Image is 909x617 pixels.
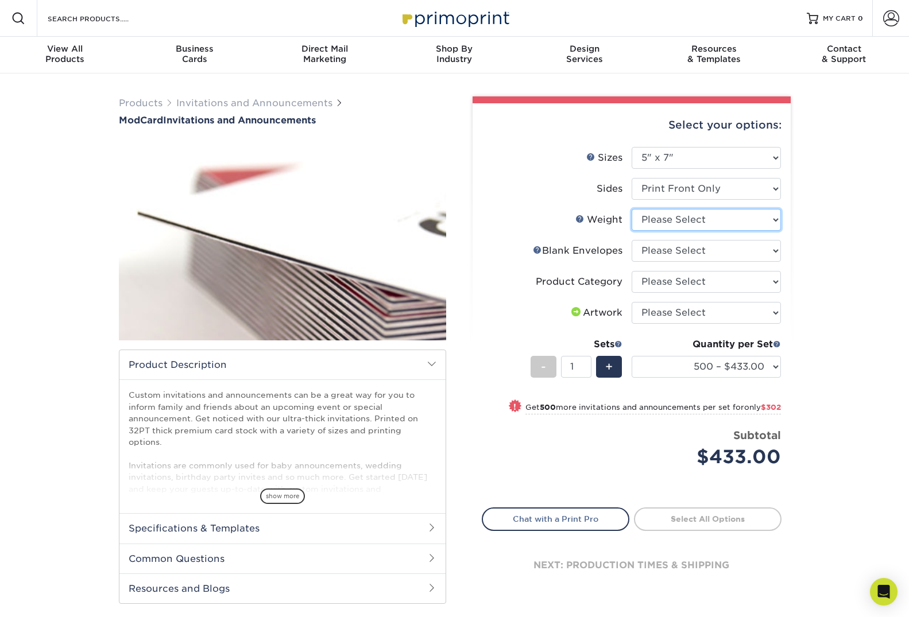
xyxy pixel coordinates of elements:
span: Design [520,44,649,54]
a: Products [119,98,163,108]
div: Services [520,44,649,64]
a: Select All Options [634,507,782,530]
div: Blank Envelopes [533,244,622,258]
div: & Templates [649,44,779,64]
img: ModCard 01 [119,127,446,353]
a: Shop ByIndustry [389,37,519,73]
span: MY CART [823,14,856,24]
span: Contact [779,44,909,54]
span: 0 [858,14,863,22]
div: & Support [779,44,909,64]
span: + [605,358,613,375]
div: Quantity per Set [632,337,781,351]
a: ModCardInvitations and Announcements [119,115,446,126]
div: Cards [130,44,260,64]
div: Industry [389,44,519,64]
a: DesignServices [520,37,649,73]
input: SEARCH PRODUCTS..... [47,11,158,25]
iframe: Google Customer Reviews [3,582,98,613]
strong: Subtotal [733,429,781,441]
span: Direct Mail [260,44,389,54]
div: next: production times & shipping [482,531,782,600]
span: - [541,358,546,375]
div: $433.00 [640,443,781,471]
span: ! [513,401,516,413]
h2: Product Description [119,350,446,379]
a: Resources& Templates [649,37,779,73]
div: Open Intercom Messenger [870,578,898,606]
div: Sets [531,337,622,351]
strong: 500 [540,403,556,412]
div: Marketing [260,44,389,64]
div: Weight [575,213,622,227]
h2: Common Questions [119,544,446,573]
span: $302 [761,403,781,412]
img: Primoprint [397,6,512,30]
div: Sizes [586,151,622,165]
small: Get more invitations and announcements per set for [525,403,781,414]
a: Invitations and Announcements [176,98,332,108]
a: BusinessCards [130,37,260,73]
span: Resources [649,44,779,54]
span: Business [130,44,260,54]
span: ModCard [119,115,163,126]
h2: Resources and Blogs [119,573,446,603]
span: only [744,403,781,412]
div: Artwork [569,306,622,320]
span: Shop By [389,44,519,54]
p: Custom invitations and announcements can be a great way for you to inform family and friends abou... [129,389,436,541]
h1: Invitations and Announcements [119,115,446,126]
span: show more [260,488,305,504]
a: Chat with a Print Pro [482,507,629,530]
div: Sides [597,182,622,196]
div: Select your options: [482,103,782,147]
div: Product Category [536,275,622,289]
a: Contact& Support [779,37,909,73]
a: Direct MailMarketing [260,37,389,73]
h2: Specifications & Templates [119,513,446,543]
